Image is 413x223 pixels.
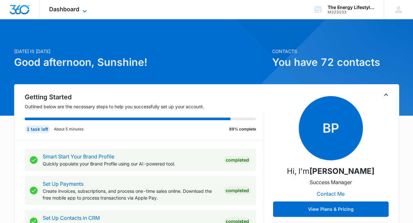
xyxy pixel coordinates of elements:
[25,125,50,133] div: 1 task left
[310,186,351,201] button: Contact Me
[25,103,264,110] p: Outlined below are the necessary steps to help you successfully set up your account.
[382,91,390,99] button: Toggle Collapse
[273,201,389,217] button: View Plans & Pricing
[224,187,251,194] div: Completed
[14,48,268,55] p: [DATE] is [DATE]
[43,160,219,167] p: Quickly populate your Brand Profile using our AI-powered tool.
[328,5,374,10] div: account name
[49,6,79,13] span: Dashboard
[272,48,399,55] p: Contacts
[272,55,399,70] h1: You have 72 contacts
[14,55,268,70] h1: Good afternoon, Sunshine!
[309,166,374,176] strong: [PERSON_NAME]
[328,10,374,14] div: account id
[299,96,363,160] span: BP
[43,181,83,187] a: Set Up Payments
[287,165,374,177] p: Hi, I'm
[224,156,251,164] div: Completed
[54,126,83,132] p: About 5 minutes
[43,188,219,201] p: Create invoices, subscriptions, and process one-time sales online. Download the free mobile app t...
[43,153,114,160] a: Smart Start Your Brand Profile
[25,92,264,102] h2: Getting Started
[43,215,100,221] a: Set Up Contacts in CRM
[229,126,256,132] p: 89% complete
[310,178,352,186] p: Success Manager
